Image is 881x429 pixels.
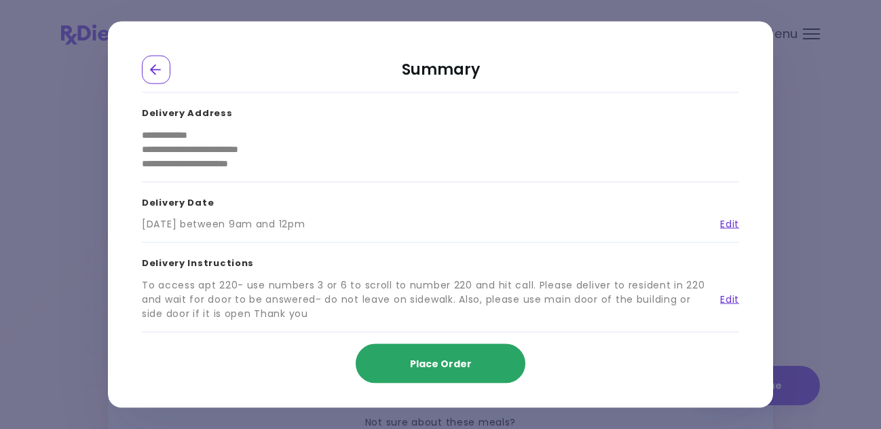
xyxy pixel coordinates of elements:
[142,182,739,217] h3: Delivery Date
[142,56,170,84] div: Go Back
[356,343,525,383] button: Place Order
[142,278,710,320] div: To access apt 220- use numbers 3 or 6 to scroll to number 220 and hit call. Please deliver to res...
[710,217,739,231] a: Edit
[142,217,305,231] div: [DATE] between 9am and 12pm
[142,56,739,93] h2: Summary
[142,332,739,367] h3: Summary
[142,93,739,128] h3: Delivery Address
[142,243,739,278] h3: Delivery Instructions
[710,292,739,306] a: Edit
[410,356,472,370] span: Place Order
